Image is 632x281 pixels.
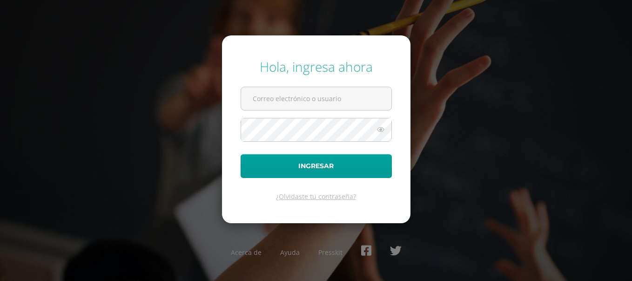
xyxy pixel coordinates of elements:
[231,248,262,257] a: Acerca de
[241,87,391,110] input: Correo electrónico o usuario
[241,58,392,75] div: Hola, ingresa ahora
[241,154,392,178] button: Ingresar
[318,248,343,257] a: Presskit
[280,248,300,257] a: Ayuda
[276,192,356,201] a: ¿Olvidaste tu contraseña?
